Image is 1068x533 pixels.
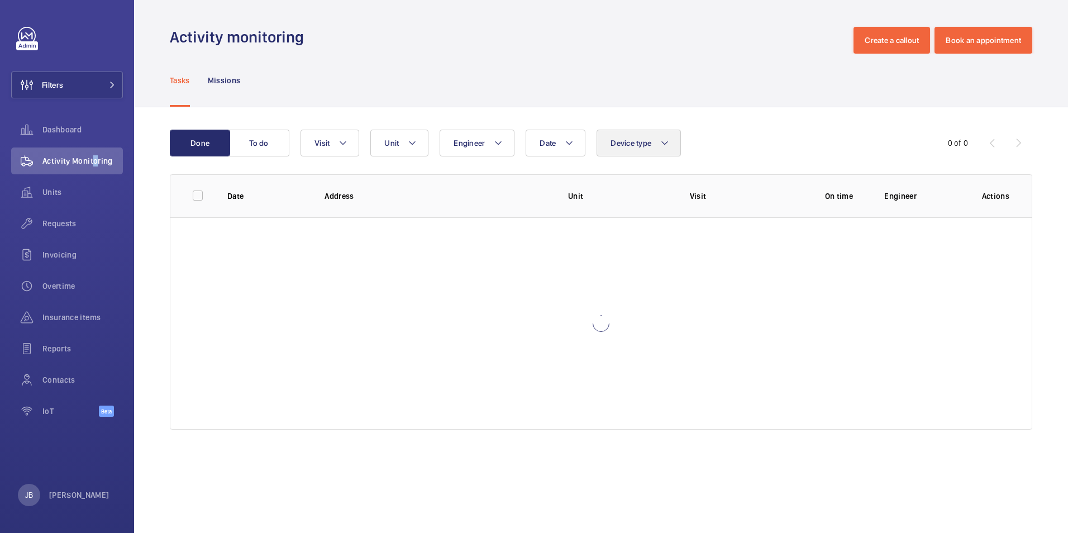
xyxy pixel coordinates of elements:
[49,489,109,501] p: [PERSON_NAME]
[99,406,114,417] span: Beta
[42,343,123,354] span: Reports
[170,27,311,47] h1: Activity monitoring
[690,191,794,202] p: Visit
[42,280,123,292] span: Overtime
[11,72,123,98] button: Filters
[25,489,33,501] p: JB
[540,139,556,147] span: Date
[526,130,585,156] button: Date
[42,312,123,323] span: Insurance items
[170,130,230,156] button: Done
[812,191,867,202] p: On time
[597,130,681,156] button: Device type
[42,406,99,417] span: IoT
[208,75,241,86] p: Missions
[370,130,428,156] button: Unit
[884,191,964,202] p: Engineer
[314,139,330,147] span: Visit
[440,130,514,156] button: Engineer
[42,155,123,166] span: Activity Monitoring
[227,191,307,202] p: Date
[454,139,485,147] span: Engineer
[982,191,1009,202] p: Actions
[229,130,289,156] button: To do
[568,191,672,202] p: Unit
[325,191,550,202] p: Address
[301,130,359,156] button: Visit
[42,187,123,198] span: Units
[42,124,123,135] span: Dashboard
[170,75,190,86] p: Tasks
[935,27,1032,54] button: Book an appointment
[42,218,123,229] span: Requests
[42,249,123,260] span: Invoicing
[42,79,63,91] span: Filters
[42,374,123,386] span: Contacts
[384,139,399,147] span: Unit
[948,137,968,149] div: 0 of 0
[611,139,651,147] span: Device type
[854,27,930,54] button: Create a callout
